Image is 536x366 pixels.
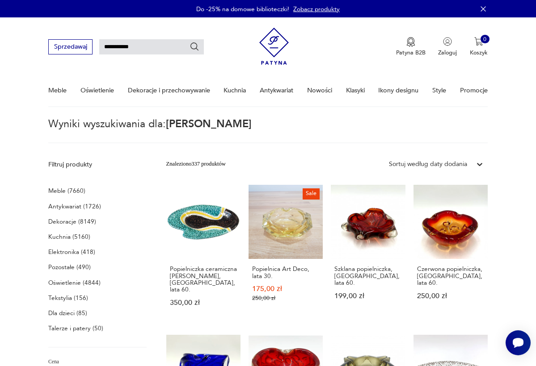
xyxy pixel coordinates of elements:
[331,185,405,322] a: Szklana popielniczka, Czechy, lata 60.Szklana popielniczka, [GEOGRAPHIC_DATA], lata 60.199,00 zł
[259,25,289,68] img: Patyna - sklep z meblami i dekoracjami vintage
[48,45,93,50] a: Sprzedawaj
[481,35,490,44] div: 0
[470,37,488,57] button: 0Koszyk
[196,5,289,13] p: Do -25% na domowe biblioteczki!
[396,49,426,57] p: Patyna B2B
[48,39,93,54] button: Sprzedawaj
[166,117,252,131] span: [PERSON_NAME]
[166,185,241,322] a: Popielniczka ceramiczna Alvino Bagni, Włochy, lata 60.Popielniczka ceramiczna [PERSON_NAME], [GEO...
[293,5,340,13] a: Zobacz produkty
[48,160,147,169] p: Filtruj produkty
[48,75,67,106] a: Meble
[48,120,488,143] p: Wyniki wyszukiwania dla:
[443,37,452,46] img: Ikonka użytkownika
[48,292,88,304] a: Tekstylia (156)
[48,216,96,227] a: Dekoracje (8149)
[128,75,210,106] a: Dekoracje i przechowywanie
[432,75,446,106] a: Style
[80,75,114,106] a: Oświetlenie
[396,37,426,57] a: Ikona medaluPatyna B2B
[346,75,365,106] a: Klasyki
[389,160,467,169] div: Sortuj według daty dodania
[334,293,401,299] p: 199,00 zł
[506,330,531,355] iframe: Smartsupp widget button
[307,75,332,106] a: Nowości
[470,49,488,57] p: Koszyk
[334,266,401,286] h3: Szklana popielniczka, [GEOGRAPHIC_DATA], lata 60.
[190,42,199,52] button: Szukaj
[252,286,319,292] p: 175,00 zł
[460,75,488,106] a: Promocje
[48,231,90,242] a: Kuchnia (5160)
[170,266,237,293] h3: Popielniczka ceramiczna [PERSON_NAME], [GEOGRAPHIC_DATA], lata 60.
[224,75,246,106] a: Kuchnia
[396,37,426,57] button: Patyna B2B
[48,308,87,319] a: Dla dzieci (85)
[252,295,319,302] p: 250,00 zł
[260,75,293,106] a: Antykwariat
[249,185,323,322] a: SalePopielnica Art Deco, lata 30.Popielnica Art Deco, lata 30.175,00 zł250,00 zł
[414,185,488,322] a: Czerwona popielniczka, Czechy, lata 60.Czerwona popielniczka, [GEOGRAPHIC_DATA], lata 60.250,00 zł
[48,262,91,273] a: Pozostałe (490)
[474,37,483,46] img: Ikona koszyka
[438,49,457,57] p: Zaloguj
[406,37,415,47] img: Ikona medalu
[48,246,95,258] a: Elektronika (418)
[48,201,101,212] a: Antykwariat (1726)
[166,160,226,169] div: Znaleziono 337 produktów
[48,323,103,334] a: Talerze i patery (50)
[170,299,237,306] p: 350,00 zł
[252,266,319,279] h3: Popielnica Art Deco, lata 30.
[378,75,418,106] a: Ikony designu
[438,37,457,57] button: Zaloguj
[417,266,484,286] h3: Czerwona popielniczka, [GEOGRAPHIC_DATA], lata 60.
[417,293,484,299] p: 250,00 zł
[48,277,101,288] a: Oświetlenie (4844)
[48,185,85,196] a: Meble (7660)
